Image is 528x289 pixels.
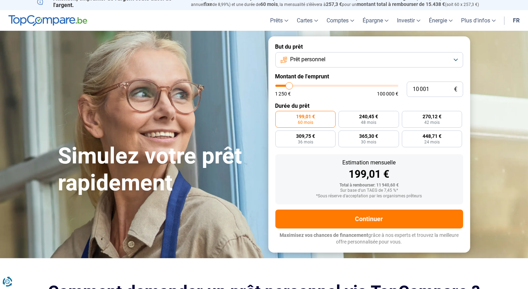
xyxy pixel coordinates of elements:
span: 60 mois [261,1,278,7]
button: Continuer [275,210,463,228]
span: 30 mois [361,140,376,144]
span: 1 250 € [275,91,291,96]
span: 309,75 € [296,134,315,139]
div: Sur base d'un TAEG de 7,45 %* [281,188,458,193]
a: fr [509,10,524,31]
a: Prêts [266,10,293,31]
button: Prêt personnel [275,52,463,68]
div: *Sous réserve d'acceptation par les organismes prêteurs [281,194,458,199]
span: 60 mois [298,120,313,125]
a: Cartes [293,10,322,31]
a: Investir [393,10,425,31]
div: Estimation mensuelle [281,160,458,165]
div: Total à rembourser: 11 940,60 € [281,183,458,188]
span: 42 mois [424,120,440,125]
div: 199,01 € [281,169,458,179]
h1: Simulez votre prêt rapidement [58,143,260,197]
span: 199,01 € [296,114,315,119]
span: montant total à rembourser de 15.438 € [357,1,445,7]
span: Maximisez vos chances de financement [280,232,368,238]
a: Plus d'infos [457,10,500,31]
span: 365,30 € [359,134,378,139]
span: 48 mois [361,120,376,125]
a: Épargne [358,10,393,31]
span: 36 mois [298,140,313,144]
span: 270,12 € [423,114,441,119]
span: 240,45 € [359,114,378,119]
span: 24 mois [424,140,440,144]
span: € [454,86,458,92]
a: Comptes [322,10,358,31]
label: Durée du prêt [275,103,463,109]
a: Énergie [425,10,457,31]
span: 257,3 € [326,1,342,7]
label: But du prêt [275,43,463,50]
span: fixe [204,1,213,7]
span: 100 000 € [377,91,398,96]
span: Prêt personnel [290,56,325,63]
span: 448,71 € [423,134,441,139]
label: Montant de l'emprunt [275,73,463,80]
p: grâce à nos experts et trouvez la meilleure offre personnalisée pour vous. [275,232,463,246]
img: TopCompare [8,15,87,26]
